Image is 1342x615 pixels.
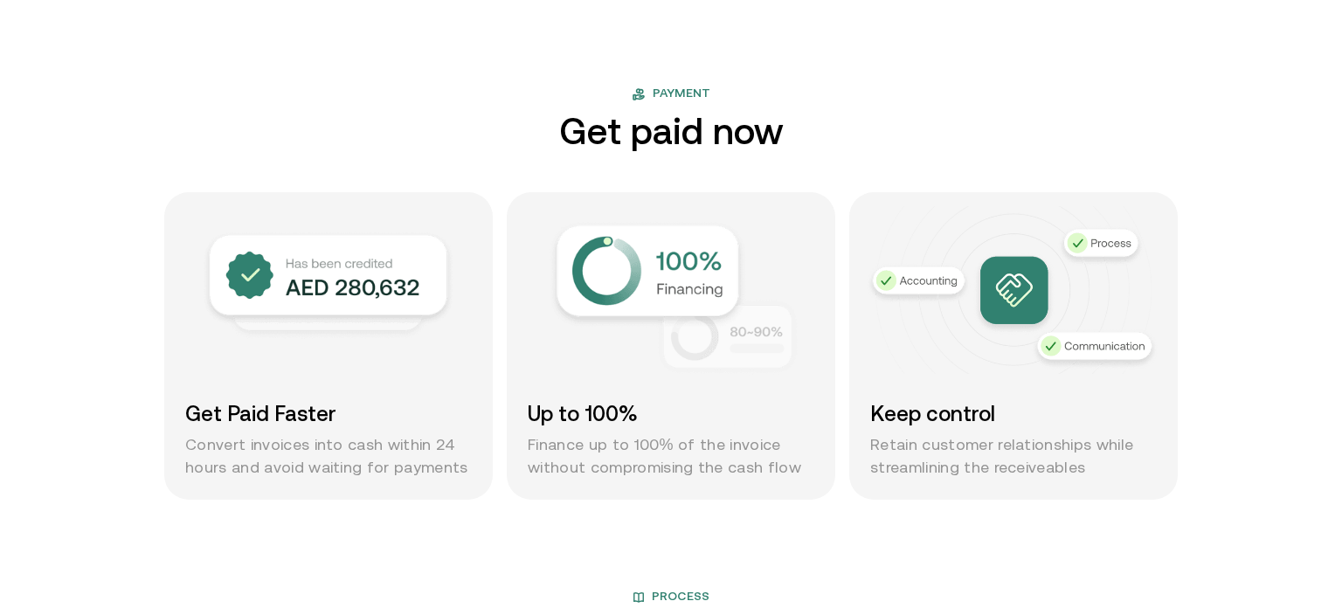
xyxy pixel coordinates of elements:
h2: Get paid now [559,112,784,150]
h3: Get Paid Faster [185,398,472,430]
span: Process [652,587,710,608]
img: Get paid faster [202,231,455,342]
img: flag [632,87,646,101]
p: Convert invoices into cash within 24 hours and avoid waiting for payments [185,433,472,479]
img: Up to 100% [548,220,801,377]
h3: Up to 100% [528,398,814,430]
p: Retain customer relationships while streamlining the receiveables [870,433,1157,479]
h3: Keep control [870,398,1157,430]
img: book [633,591,645,604]
span: Payment [653,84,711,105]
p: Finance up to 100% of the invoice without compromising the cash flow [528,433,814,479]
img: Keep control [865,206,1162,374]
